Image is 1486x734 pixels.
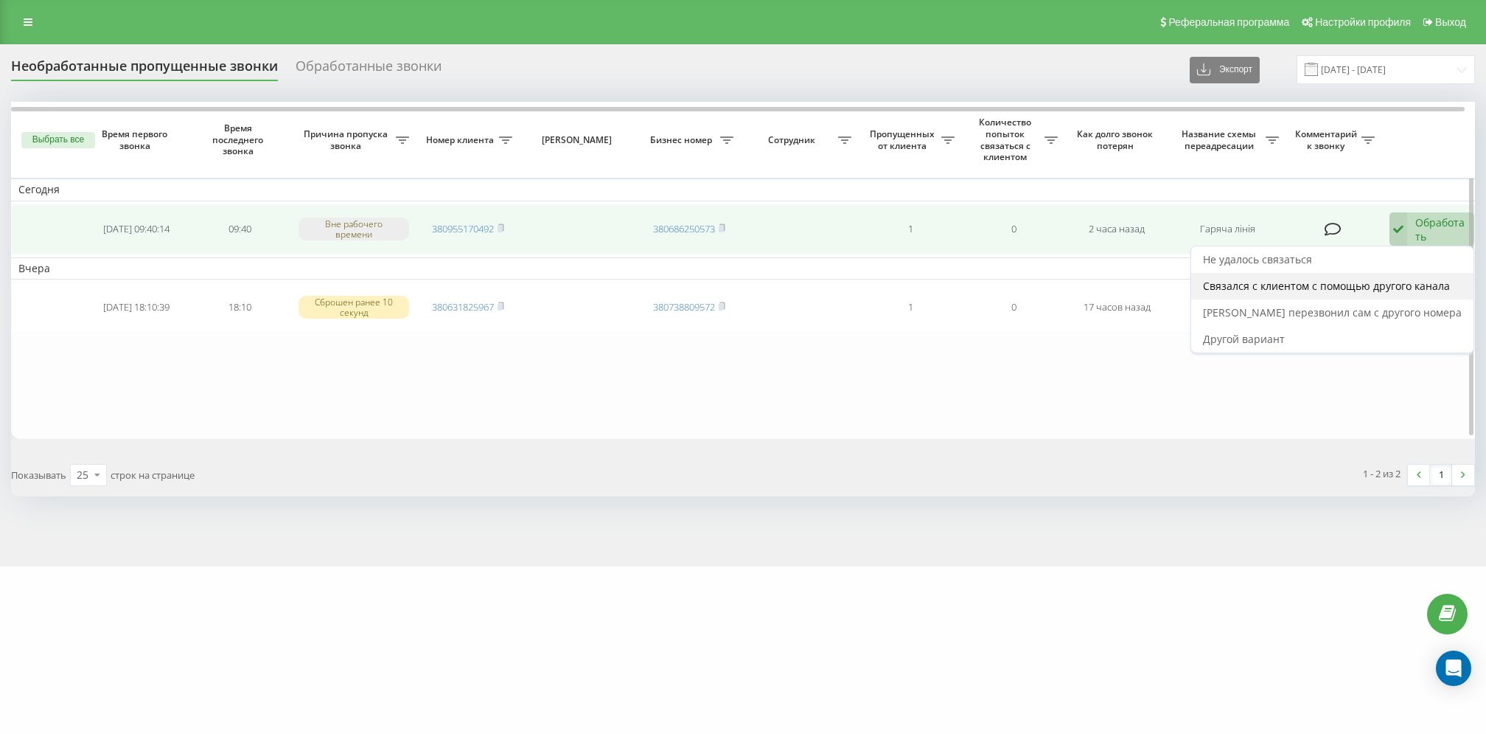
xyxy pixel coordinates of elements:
div: Обработанные звонки [296,58,442,81]
span: Время последнего звонка [200,122,279,157]
div: 1 - 2 из 2 [1363,466,1400,481]
td: 2 часа назад [1065,204,1168,255]
span: Номер клиента [424,134,499,146]
a: 380631825967 [432,300,494,314]
span: Время первого звонка [97,128,176,151]
span: Показывать [11,468,66,482]
div: Open Intercom Messenger [1436,651,1471,686]
td: 0 [962,204,1065,255]
td: Сегодня [11,179,1485,201]
a: 380955170492 [432,222,494,235]
a: 380738809572 [653,300,715,314]
span: Настройки профиля [1315,16,1411,28]
td: 1 [859,204,962,255]
span: Причина пропуска звонка [299,128,396,151]
td: Гаряча лінія [1168,204,1286,255]
span: строк на странице [111,468,195,482]
a: 380686250573 [653,222,715,235]
span: Другой вариант [1203,332,1285,346]
div: Обработать [1415,215,1466,243]
span: Выход [1435,16,1466,28]
span: Реферальная программа [1168,16,1289,28]
td: 17 часов назад [1065,283,1168,333]
button: Выбрать все [21,132,95,148]
span: Пропущенных от клиента [866,128,941,151]
td: 09:40 [188,204,291,255]
td: 0 [962,283,1065,333]
td: 18:10 [188,283,291,333]
span: Не удалось связаться [1203,252,1312,266]
span: Сотрудник [748,134,838,146]
td: [PERSON_NAME] [1168,283,1286,333]
div: 25 [77,468,88,482]
div: Сброшен ранее 10 секунд [299,296,409,318]
td: [DATE] 18:10:39 [85,283,188,333]
span: Связался с клиентом с помощью другого канала [1203,279,1450,293]
td: [DATE] 09:40:14 [85,204,188,255]
span: Бизнес номер [645,134,720,146]
a: 1 [1430,465,1452,485]
span: Количество попыток связаться с клиентом [969,117,1044,162]
td: 1 [859,283,962,333]
span: [PERSON_NAME] [532,134,625,146]
div: Необработанные пропущенные звонки [11,58,278,81]
span: Как долго звонок потерян [1077,128,1157,151]
button: Экспорт [1190,57,1260,83]
span: Название схемы переадресации [1176,128,1266,151]
span: Комментарий к звонку [1294,128,1361,151]
div: Вне рабочего времени [299,218,409,240]
td: Вчера [11,257,1485,280]
span: [PERSON_NAME] перезвонил сам с другого номера [1203,305,1462,319]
